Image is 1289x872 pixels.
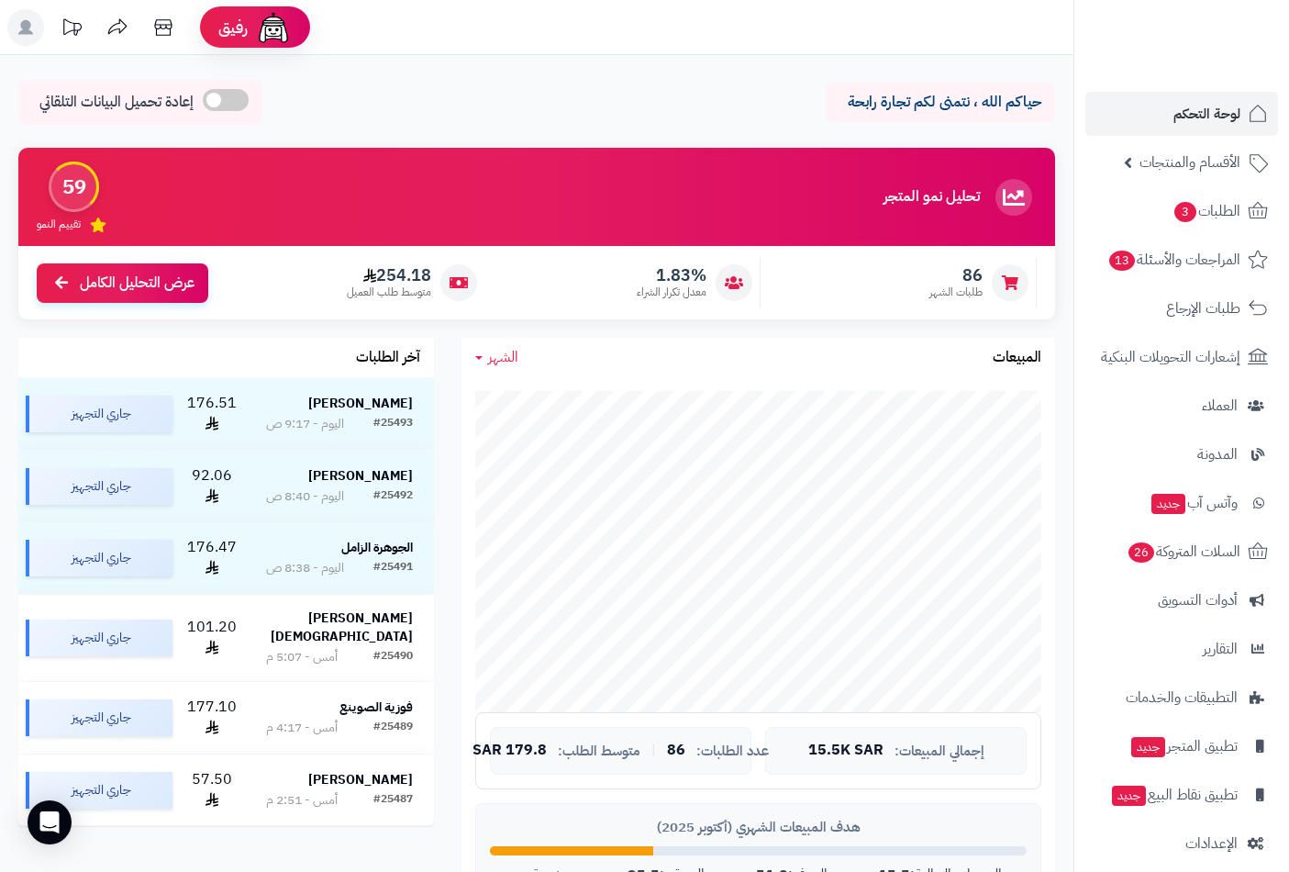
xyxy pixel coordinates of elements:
[839,92,1041,113] p: حياكم الله ، نتمنى لكم تجارة رابحة
[1085,773,1278,817] a: تطبيق نقاط البيعجديد
[1112,786,1146,806] span: جديد
[180,522,245,594] td: 176.47
[218,17,248,39] span: رفيق
[347,285,431,300] span: متوسط طلب العميل
[373,559,413,577] div: #25491
[895,743,984,759] span: إجمالي المبيعات:
[1085,724,1278,768] a: تطبيق المتجرجديد
[808,743,883,759] span: 15.5K SAR
[1085,384,1278,428] a: العملاء
[1197,442,1238,467] span: المدونة
[1085,432,1278,476] a: المدونة
[1202,393,1238,419] span: العملاء
[180,682,245,754] td: 177.10
[1131,737,1165,757] span: جديد
[80,273,194,294] span: عرض التحليل الكامل
[993,350,1041,366] h3: المبيعات
[308,770,413,789] strong: [PERSON_NAME]
[373,719,413,737] div: #25489
[26,699,172,736] div: جاري التجهيز
[26,396,172,432] div: جاري التجهيز
[356,350,420,366] h3: آخر الطلبات
[1085,676,1278,720] a: التطبيقات والخدمات
[1085,238,1278,282] a: المراجعات والأسئلة13
[1126,685,1238,710] span: التطبيقات والخدمات
[637,285,706,300] span: معدل تكرار الشراء
[1150,490,1238,516] span: وآتس آب
[929,285,983,300] span: طلبات الشهر
[1101,344,1240,370] span: إشعارات التحويلات البنكية
[1085,530,1278,574] a: السلات المتروكة26
[271,609,413,646] strong: [PERSON_NAME][DEMOGRAPHIC_DATA]
[1127,539,1240,565] span: السلات المتروكة
[1085,627,1278,671] a: التقارير
[490,818,1027,837] div: هدف المبيعات الشهري (أكتوبر 2025)
[26,772,172,809] div: جاري التجهيز
[1172,198,1240,224] span: الطلبات
[1151,494,1185,514] span: جديد
[1173,201,1196,222] span: 3
[651,743,656,757] span: |
[1085,578,1278,622] a: أدوات التسويق
[37,217,81,232] span: تقييم النمو
[1110,782,1238,808] span: تطبيق نقاط البيع
[1085,189,1278,233] a: الطلبات3
[28,800,72,844] div: Open Intercom Messenger
[180,755,245,826] td: 57.50
[1085,286,1278,330] a: طلبات الإرجاع
[637,265,706,285] span: 1.83%
[1164,14,1272,52] img: logo-2.png
[266,719,338,737] div: أمس - 4:17 م
[339,698,413,717] strong: فوزية الصوينع
[1085,822,1278,866] a: الإعدادات
[308,466,413,486] strong: [PERSON_NAME]
[266,487,344,506] div: اليوم - 8:40 ص
[929,265,983,285] span: 86
[1085,481,1278,525] a: وآتس آبجديد
[1129,733,1238,759] span: تطبيق المتجر
[341,538,413,557] strong: الجوهرة الزامل
[558,743,640,759] span: متوسط الطلب:
[26,620,172,656] div: جاري التجهيز
[308,394,413,413] strong: [PERSON_NAME]
[266,415,344,433] div: اليوم - 9:17 ص
[475,347,518,368] a: الشهر
[883,189,980,206] h3: تحليل نمو المتجر
[1128,542,1154,563] span: 26
[26,540,172,576] div: جاري التجهيز
[1085,92,1278,136] a: لوحة التحكم
[266,648,338,666] div: أمس - 5:07 م
[472,743,547,759] span: 179.8 SAR
[347,265,431,285] span: 254.18
[1158,587,1238,613] span: أدوات التسويق
[1185,831,1238,856] span: الإعدادات
[696,743,769,759] span: عدد الطلبات:
[1203,636,1238,662] span: التقارير
[39,92,194,113] span: إعادة تحميل البيانات التلقائي
[255,9,292,46] img: ai-face.png
[1173,101,1240,127] span: لوحة التحكم
[180,595,245,681] td: 101.20
[373,648,413,666] div: #25490
[37,263,208,303] a: عرض التحليل الكامل
[1139,150,1240,175] span: الأقسام والمنتجات
[373,487,413,506] div: #25492
[180,451,245,522] td: 92.06
[266,791,338,810] div: أمس - 2:51 م
[1107,247,1240,273] span: المراجعات والأسئلة
[49,9,94,50] a: تحديثات المنصة
[1085,335,1278,379] a: إشعارات التحويلات البنكية
[667,743,685,759] span: 86
[1166,296,1240,321] span: طلبات الإرجاع
[373,415,413,433] div: #25493
[1108,250,1135,271] span: 13
[373,791,413,810] div: #25487
[488,346,518,368] span: الشهر
[266,559,344,577] div: اليوم - 8:38 ص
[26,468,172,505] div: جاري التجهيز
[180,378,245,450] td: 176.51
